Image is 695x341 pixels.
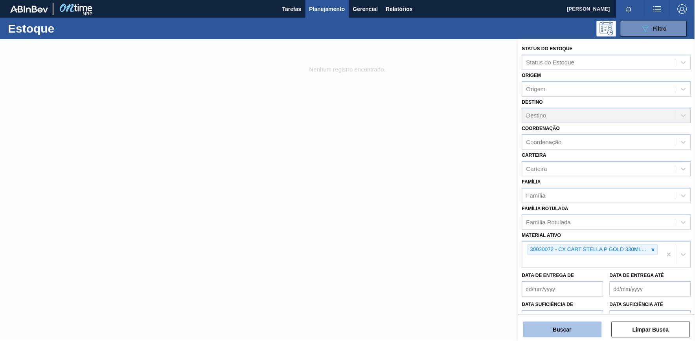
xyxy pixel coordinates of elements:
[522,152,546,158] label: Carteira
[309,4,345,14] span: Planejamento
[610,310,691,326] input: dd/mm/yyyy
[610,273,664,278] label: Data de Entrega até
[616,4,642,15] button: Notificações
[386,4,413,14] span: Relatórios
[282,4,302,14] span: Tarefas
[526,165,547,172] div: Carteira
[620,21,687,37] button: Filtro
[522,206,568,211] label: Família Rotulada
[526,219,571,225] div: Família Rotulada
[526,59,575,66] div: Status do Estoque
[653,26,667,32] span: Filtro
[653,4,662,14] img: userActions
[522,126,560,131] label: Coordenação
[10,5,48,13] img: TNhmsLtSVTkK8tSr43FrP2fwEKptu5GPRR3wAAAABJRU5ErkJggg==
[597,21,616,37] div: Pogramando: nenhum usuário selecionado
[522,46,573,51] label: Status do Estoque
[522,302,574,307] label: Data suficiência de
[610,281,691,297] input: dd/mm/yyyy
[678,4,687,14] img: Logout
[526,139,562,146] div: Coordenação
[610,302,664,307] label: Data suficiência até
[8,24,124,33] h1: Estoque
[522,281,603,297] input: dd/mm/yyyy
[522,310,603,326] input: dd/mm/yyyy
[522,273,574,278] label: Data de Entrega de
[526,86,546,92] div: Origem
[522,233,561,238] label: Material ativo
[353,4,378,14] span: Gerencial
[522,73,541,78] label: Origem
[522,99,543,105] label: Destino
[522,179,541,185] label: Família
[526,192,546,199] div: Família
[528,245,649,255] div: 30030072 - CX CART STELLA P GOLD 330ML C6 298 NIV23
